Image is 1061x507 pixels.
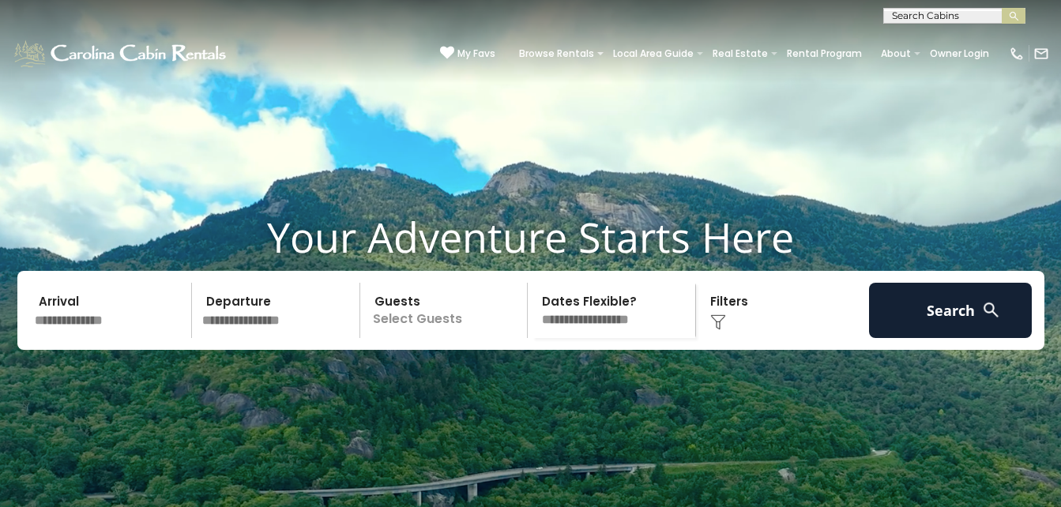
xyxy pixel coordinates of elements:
[1033,46,1049,62] img: mail-regular-white.png
[869,283,1033,338] button: Search
[1009,46,1025,62] img: phone-regular-white.png
[873,43,919,65] a: About
[605,43,702,65] a: Local Area Guide
[922,43,997,65] a: Owner Login
[511,43,602,65] a: Browse Rentals
[981,300,1001,320] img: search-regular-white.png
[779,43,870,65] a: Rental Program
[705,43,776,65] a: Real Estate
[440,46,495,62] a: My Favs
[457,47,495,61] span: My Favs
[12,38,231,69] img: White-1-1-2.png
[365,283,528,338] p: Select Guests
[710,314,726,330] img: filter--v1.png
[12,212,1049,261] h1: Your Adventure Starts Here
